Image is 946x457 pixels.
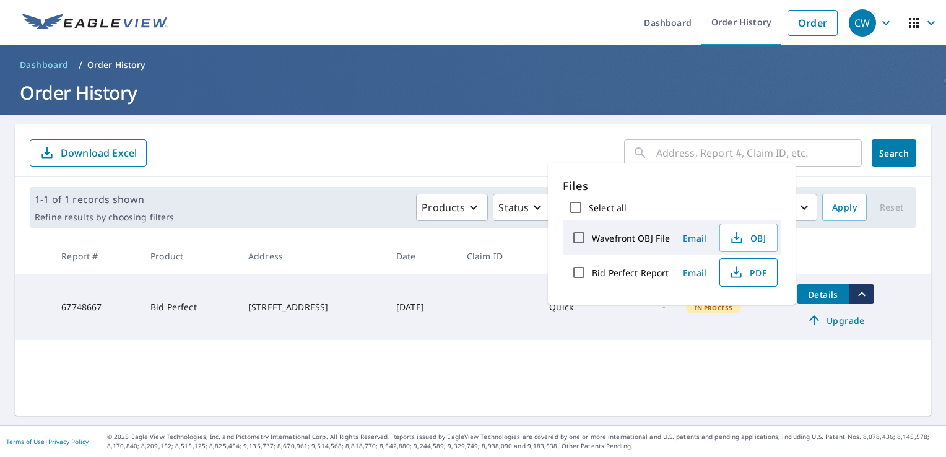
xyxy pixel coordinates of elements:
[51,274,141,340] td: 67748667
[788,10,838,36] a: Order
[687,303,740,312] span: In Process
[797,284,849,304] button: detailsBtn-67748667
[141,238,238,274] th: Product
[498,200,529,215] p: Status
[592,232,670,244] label: Wavefront OBJ File
[493,194,552,221] button: Status
[563,178,781,194] p: Files
[675,228,714,248] button: Email
[6,437,45,446] a: Terms of Use
[797,310,874,330] a: Upgrade
[727,230,767,245] span: OBJ
[141,274,238,340] td: Bid Perfect
[727,265,767,280] span: PDF
[238,238,386,274] th: Address
[457,238,540,274] th: Claim ID
[804,313,867,328] span: Upgrade
[79,58,82,72] li: /
[882,147,906,159] span: Search
[61,146,137,160] p: Download Excel
[592,267,669,279] label: Bid Perfect Report
[30,139,147,167] button: Download Excel
[589,202,627,214] label: Select all
[107,432,940,451] p: © 2025 Eagle View Technologies, Inc. and Pictometry International Corp. All Rights Reserved. Repo...
[804,289,841,300] span: Details
[849,284,874,304] button: filesDropdownBtn-67748667
[15,55,931,75] nav: breadcrumb
[832,200,857,215] span: Apply
[22,14,168,32] img: EV Logo
[719,224,778,252] button: OBJ
[35,212,174,223] p: Refine results by choosing filters
[6,438,89,445] p: |
[849,9,876,37] div: CW
[675,263,714,282] button: Email
[422,200,465,215] p: Products
[416,194,488,221] button: Products
[35,192,174,207] p: 1-1 of 1 records shown
[48,437,89,446] a: Privacy Policy
[539,238,619,274] th: Delivery
[386,274,457,340] td: [DATE]
[822,194,867,221] button: Apply
[87,59,145,71] p: Order History
[872,139,916,167] button: Search
[248,301,376,313] div: [STREET_ADDRESS]
[619,274,675,340] td: -
[656,136,862,170] input: Address, Report #, Claim ID, etc.
[51,238,141,274] th: Report #
[719,258,778,287] button: PDF
[680,232,709,244] span: Email
[539,274,619,340] td: Quick
[20,59,69,71] span: Dashboard
[386,238,457,274] th: Date
[15,55,74,75] a: Dashboard
[15,80,931,105] h1: Order History
[680,267,709,279] span: Email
